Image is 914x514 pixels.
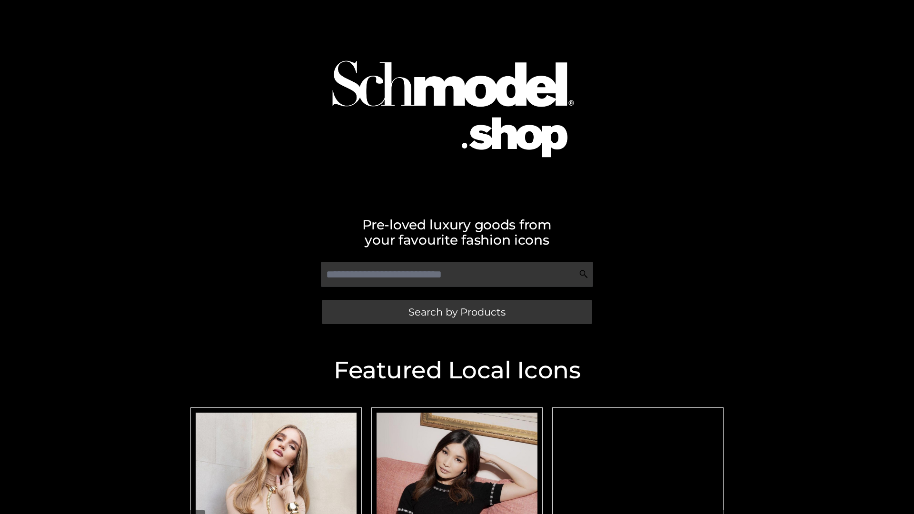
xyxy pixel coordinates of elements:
[579,269,588,279] img: Search Icon
[186,217,728,247] h2: Pre-loved luxury goods from your favourite fashion icons
[408,307,506,317] span: Search by Products
[186,358,728,382] h2: Featured Local Icons​
[322,300,592,324] a: Search by Products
